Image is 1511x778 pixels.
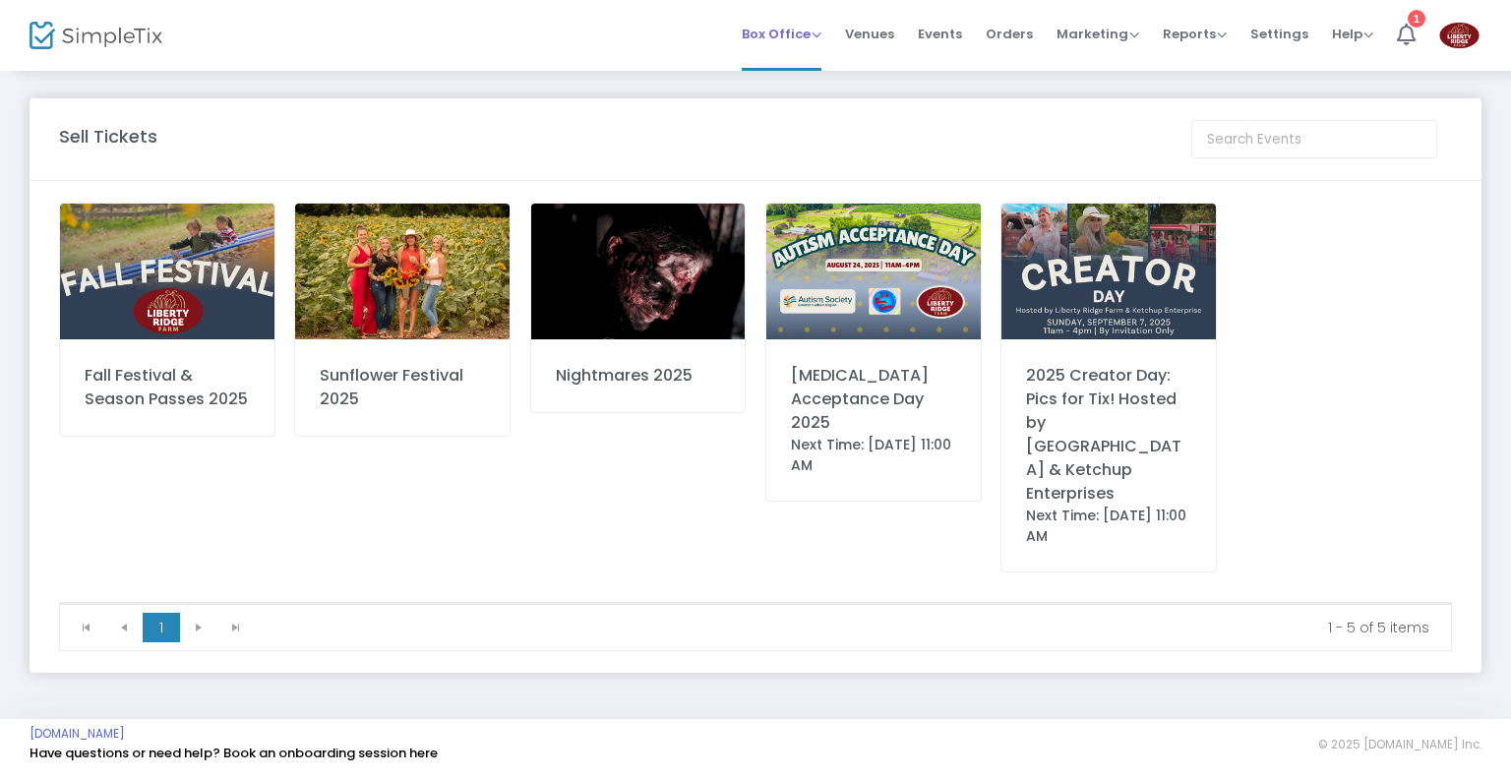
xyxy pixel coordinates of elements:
[59,123,157,150] m-panel-title: Sell Tickets
[1191,120,1437,158] input: Search Events
[556,364,721,388] div: Nightmares 2025
[766,204,981,339] img: AutismAcceptanceDayEventPhoto.png
[143,613,180,642] span: Page 1
[1250,9,1308,59] span: Settings
[1332,25,1373,43] span: Help
[85,364,250,411] div: Fall Festival & Season Passes 2025
[1057,25,1139,43] span: Marketing
[791,364,956,435] div: [MEDICAL_DATA] Acceptance Day 2025
[30,744,438,762] a: Have questions or need help? Book an onboarding session here
[531,204,746,339] img: 638751668994437748638623024444923515FarmersHauntedHouse.jpg
[295,204,510,339] img: 2023SunflowerFestival-023.jpg
[791,435,956,476] div: Next Time: [DATE] 11:00 AM
[1026,364,1191,506] div: 2025 Creator Day: Pics for Tix! Hosted by [GEOGRAPHIC_DATA] & Ketchup Enterprises
[1026,506,1191,547] div: Next Time: [DATE] 11:00 AM
[1318,737,1481,752] span: © 2025 [DOMAIN_NAME] Inc.
[320,364,485,411] div: Sunflower Festival 2025
[1163,25,1227,43] span: Reports
[30,726,125,742] a: [DOMAIN_NAME]
[60,603,1451,604] div: Data table
[845,9,894,59] span: Venues
[918,9,962,59] span: Events
[986,9,1033,59] span: Orders
[1001,204,1216,339] img: CommunityWeekend5.png
[742,25,821,43] span: Box Office
[269,618,1429,637] kendo-pager-info: 1 - 5 of 5 items
[60,204,274,339] img: CommunityWeekend1.png
[1408,10,1425,28] div: 1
